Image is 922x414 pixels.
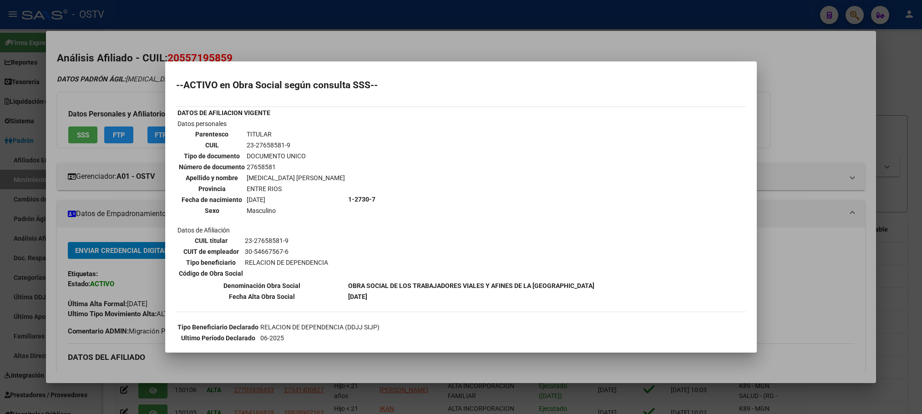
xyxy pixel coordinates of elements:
th: CUIL [178,140,245,150]
td: DOCUMENTO UNICO [246,151,345,161]
h2: --ACTIVO en Obra Social según consulta SSS-- [176,81,746,90]
td: 27658581 [246,162,345,172]
th: Provincia [178,184,245,194]
th: Fecha Alta Obra Social [177,292,347,302]
td: 23-27658581-9 [244,236,329,246]
th: Tipo de documento [178,151,245,161]
b: DATOS DE AFILIACION VIGENTE [177,109,270,116]
th: Ultimo Período Declarado [177,333,259,343]
td: 23-27658581-9 [246,140,345,150]
td: RELACION DE DEPENDENCIA [244,257,329,268]
th: Código de Obra Social [178,268,243,278]
td: ENTRE RIOS [246,184,345,194]
td: 06-2025 [260,333,527,343]
th: Número de documento [178,162,245,172]
b: OBRA SOCIAL DE LOS TRABAJADORES VIALES Y AFINES DE LA [GEOGRAPHIC_DATA] [348,282,594,289]
iframe: Intercom live chat [891,383,913,405]
td: 30-54667567-6 [244,247,329,257]
td: [DATE] [246,195,345,205]
b: 1-2730-7 [348,196,375,203]
th: Denominación Obra Social [177,281,347,291]
td: [MEDICAL_DATA] [PERSON_NAME] [246,173,345,183]
th: CUIT de empleador [178,247,243,257]
td: RELACION DE DEPENDENCIA (DDJJ SIJP) [260,322,527,332]
td: Masculino [246,206,345,216]
th: Apellido y nombre [178,173,245,183]
th: Parentesco [178,129,245,139]
th: Sexo [178,206,245,216]
b: [DATE] [348,293,367,300]
td: TITULAR [246,129,345,139]
th: Tipo beneficiario [178,257,243,268]
th: Fecha de nacimiento [178,195,245,205]
th: Tipo Beneficiario Declarado [177,322,259,332]
td: Datos personales Datos de Afiliación [177,119,347,280]
th: CUIL titular [178,236,243,246]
